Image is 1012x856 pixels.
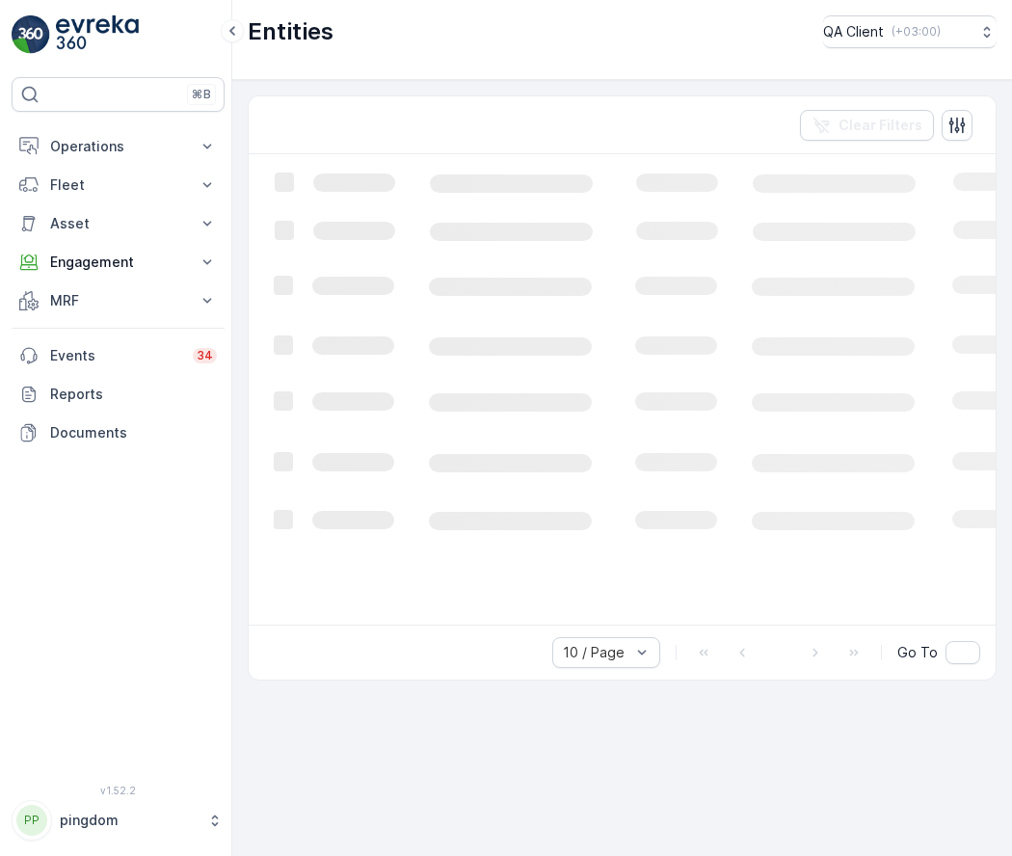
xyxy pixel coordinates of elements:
p: Documents [50,423,217,442]
p: Engagement [50,253,186,272]
p: Clear Filters [839,116,922,135]
p: Events [50,346,181,365]
span: v 1.52.2 [12,785,225,796]
span: Go To [897,643,938,662]
img: logo_light-DOdMpM7g.png [56,15,139,54]
button: PPpingdom [12,800,225,841]
div: PP [16,805,47,836]
p: Reports [50,385,217,404]
p: ( +03:00 ) [892,24,941,40]
button: Asset [12,204,225,243]
button: MRF [12,281,225,320]
p: Fleet [50,175,186,195]
p: ⌘B [192,87,211,102]
a: Reports [12,375,225,414]
p: 34 [197,348,213,363]
p: pingdom [60,811,198,830]
p: Asset [50,214,186,233]
a: Documents [12,414,225,452]
button: QA Client(+03:00) [823,15,997,48]
img: logo [12,15,50,54]
button: Engagement [12,243,225,281]
button: Clear Filters [800,110,934,141]
p: QA Client [823,22,884,41]
p: Entities [248,16,333,47]
button: Fleet [12,166,225,204]
p: MRF [50,291,186,310]
button: Operations [12,127,225,166]
a: Events34 [12,336,225,375]
p: Operations [50,137,186,156]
